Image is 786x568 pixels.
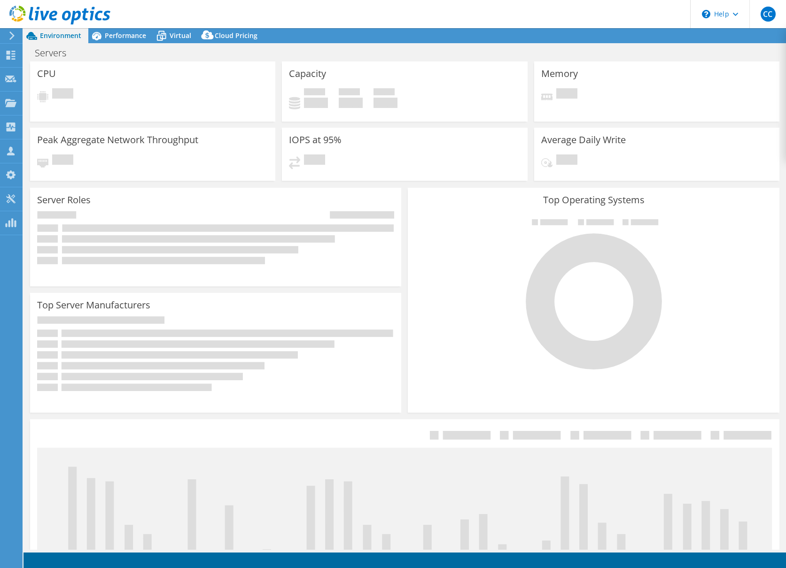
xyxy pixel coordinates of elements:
[37,135,198,145] h3: Peak Aggregate Network Throughput
[541,69,578,79] h3: Memory
[37,69,56,79] h3: CPU
[304,88,325,98] span: Used
[304,154,325,167] span: Pending
[761,7,776,22] span: CC
[304,98,328,108] h4: 0 GiB
[541,135,626,145] h3: Average Daily Write
[374,98,397,108] h4: 0 GiB
[556,88,577,101] span: Pending
[415,195,772,205] h3: Top Operating Systems
[52,154,73,167] span: Pending
[37,195,91,205] h3: Server Roles
[31,48,81,58] h1: Servers
[339,98,363,108] h4: 0 GiB
[556,154,577,167] span: Pending
[215,31,257,40] span: Cloud Pricing
[339,88,360,98] span: Free
[374,88,395,98] span: Total
[702,10,710,18] svg: \n
[289,135,342,145] h3: IOPS at 95%
[37,300,150,310] h3: Top Server Manufacturers
[105,31,146,40] span: Performance
[170,31,191,40] span: Virtual
[52,88,73,101] span: Pending
[40,31,81,40] span: Environment
[289,69,326,79] h3: Capacity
